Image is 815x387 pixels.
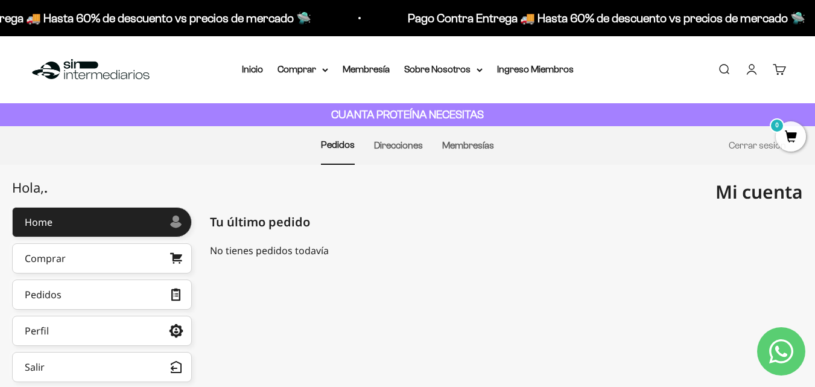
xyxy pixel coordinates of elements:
[331,108,484,121] strong: CUANTA PROTEÍNA NECESITAS
[25,254,66,263] div: Comprar
[729,140,786,150] a: Cerrar sesión
[442,140,494,150] a: Membresías
[321,139,355,150] a: Pedidos
[210,243,803,258] div: No tienes pedidos todavía
[770,118,784,133] mark: 0
[12,243,192,273] a: Comprar
[242,64,263,74] a: Inicio
[25,217,52,227] div: Home
[44,178,48,196] span: .
[12,280,192,310] a: Pedidos
[12,207,192,237] a: Home
[343,64,390,74] a: Membresía
[25,326,49,336] div: Perfil
[715,179,803,204] span: Mi cuenta
[406,8,804,28] p: Pago Contra Entrega 🚚 Hasta 60% de descuento vs precios de mercado 🛸
[25,362,45,372] div: Salir
[374,140,423,150] a: Direcciones
[776,131,806,144] a: 0
[12,180,48,195] div: Hola,
[404,62,483,77] summary: Sobre Nosotros
[497,64,574,74] a: Ingreso Miembros
[277,62,328,77] summary: Comprar
[12,316,192,346] a: Perfil
[12,352,192,382] button: Salir
[25,290,62,299] div: Pedidos
[210,213,310,231] span: Tu último pedido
